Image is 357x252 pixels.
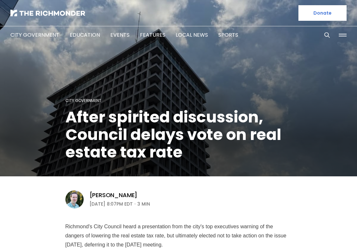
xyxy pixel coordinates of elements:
[137,200,150,208] span: 3 min
[140,31,165,39] a: Features
[218,31,238,39] a: Sports
[65,222,292,249] p: Richmond's City Council heard a presentation from the city's top executives warning of the danger...
[298,5,347,21] a: Donate
[89,191,138,199] a: [PERSON_NAME]
[302,220,357,252] iframe: portal-trigger
[322,30,332,40] button: Search this site
[65,108,292,161] h1: After spirited discussion, Council delays vote on real estate tax rate
[10,31,59,39] a: City Government
[89,200,133,208] time: [DATE] 8:07PM EDT
[176,31,208,39] a: Local News
[10,10,85,16] img: The Richmonder
[110,31,130,39] a: Events
[65,190,84,208] img: Michael Phillips
[65,98,101,103] a: City Government
[70,31,100,39] a: Education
